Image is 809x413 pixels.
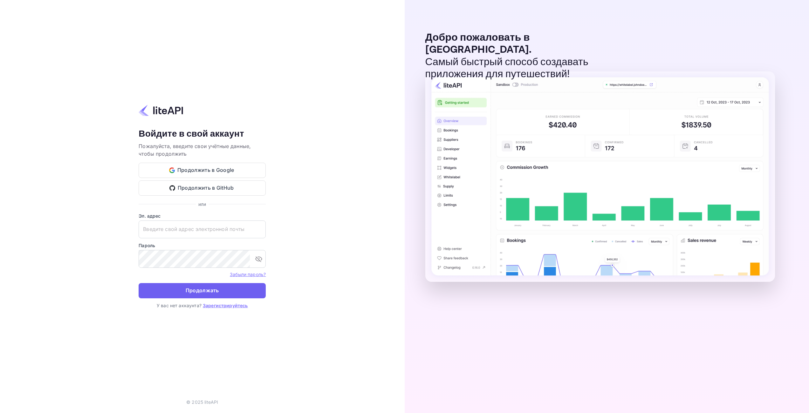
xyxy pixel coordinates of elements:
[198,201,206,207] ya-tr-span: или
[139,163,266,178] button: Продолжить в Google
[230,272,266,277] ya-tr-span: Забыли пароль?
[157,303,202,308] ya-tr-span: У вас нет аккаунта?
[139,283,266,298] button: Продолжать
[139,104,183,117] img: liteapi
[139,128,244,140] ya-tr-span: Войдите в свой аккаунт
[425,71,775,282] img: Предварительный просмотр панели управления liteAPI
[139,213,161,219] ya-tr-span: Эл. адрес
[252,253,265,265] button: переключить видимость пароля
[186,399,218,405] ya-tr-span: © 2025 liteAPI
[177,166,234,174] ya-tr-span: Продолжить в Google
[139,243,155,248] ya-tr-span: Пароль
[139,180,266,196] button: Продолжить в GitHub
[186,286,219,295] ya-tr-span: Продолжать
[425,31,532,56] ya-tr-span: Добро пожаловать в [GEOGRAPHIC_DATA].
[178,184,234,192] ya-tr-span: Продолжить в GitHub
[139,220,266,238] input: Введите свой адрес электронной почты
[230,271,266,277] a: Забыли пароль?
[425,56,588,81] ya-tr-span: Самый быстрый способ создавать приложения для путешествий!
[203,303,248,308] a: Зарегистрируйтесь
[139,143,251,157] ya-tr-span: Пожалуйста, введите свои учётные данные, чтобы продолжить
